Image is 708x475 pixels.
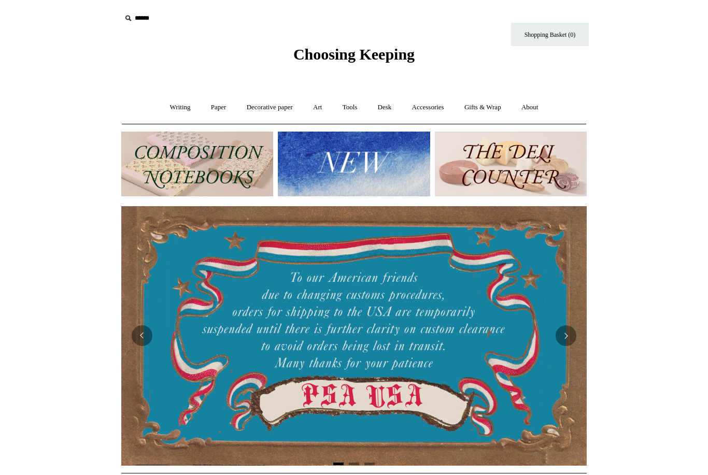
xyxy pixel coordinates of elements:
button: Previous [132,325,152,346]
img: USA PSA .jpg__PID:33428022-6587-48b7-8b57-d7eefc91f15a [121,206,587,465]
a: Desk [369,94,401,121]
img: 202302 Composition ledgers.jpg__PID:69722ee6-fa44-49dd-a067-31375e5d54ec [121,132,273,196]
img: The Deli Counter [435,132,587,196]
button: Page 3 [364,463,375,465]
img: New.jpg__PID:f73bdf93-380a-4a35-bcfe-7823039498e1 [278,132,430,196]
a: Tools [333,94,367,121]
a: Writing [161,94,200,121]
a: Decorative paper [237,94,302,121]
a: About [512,94,548,121]
a: Paper [202,94,236,121]
button: Page 2 [349,463,359,465]
button: Page 1 [333,463,344,465]
a: Accessories [403,94,454,121]
a: Gifts & Wrap [455,94,511,121]
a: Shopping Basket (0) [511,23,589,46]
a: Choosing Keeping [293,54,415,61]
a: Art [304,94,331,121]
button: Next [556,325,576,346]
span: Choosing Keeping [293,46,415,63]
